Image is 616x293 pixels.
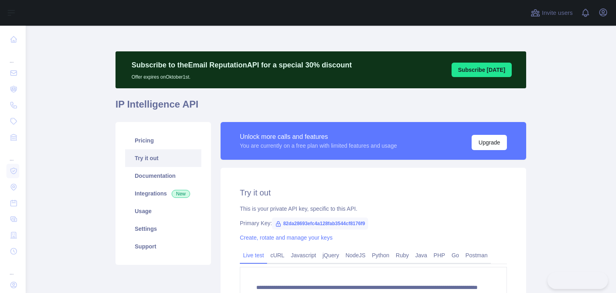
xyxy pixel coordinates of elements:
[472,135,507,150] button: Upgrade
[542,8,573,18] span: Invite users
[319,249,342,262] a: jQuery
[115,98,526,117] h1: IP Intelligence API
[240,132,397,142] div: Unlock more calls and features
[342,249,369,262] a: NodeJS
[240,249,267,262] a: Live test
[6,146,19,162] div: ...
[6,48,19,64] div: ...
[240,234,332,241] a: Create, rotate and manage your keys
[430,249,448,262] a: PHP
[462,249,491,262] a: Postman
[448,249,462,262] a: Go
[547,272,608,289] iframe: Toggle Customer Support
[272,218,368,230] span: 82da28693efc4a128fab3544cf8176f9
[240,219,507,227] div: Primary Key:
[412,249,431,262] a: Java
[132,59,352,71] p: Subscribe to the Email Reputation API for a special 30 % discount
[125,167,201,185] a: Documentation
[172,190,190,198] span: New
[125,238,201,255] a: Support
[393,249,412,262] a: Ruby
[125,202,201,220] a: Usage
[6,260,19,276] div: ...
[240,187,507,198] h2: Try it out
[288,249,319,262] a: Javascript
[240,205,507,213] div: This is your private API key, specific to this API.
[125,149,201,167] a: Try it out
[240,142,397,150] div: You are currently on a free plan with limited features and usage
[125,220,201,238] a: Settings
[369,249,393,262] a: Python
[529,6,574,19] button: Invite users
[125,132,201,149] a: Pricing
[132,71,352,80] p: Offer expires on Oktober 1st.
[125,185,201,202] a: Integrations New
[452,63,512,77] button: Subscribe [DATE]
[267,249,288,262] a: cURL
